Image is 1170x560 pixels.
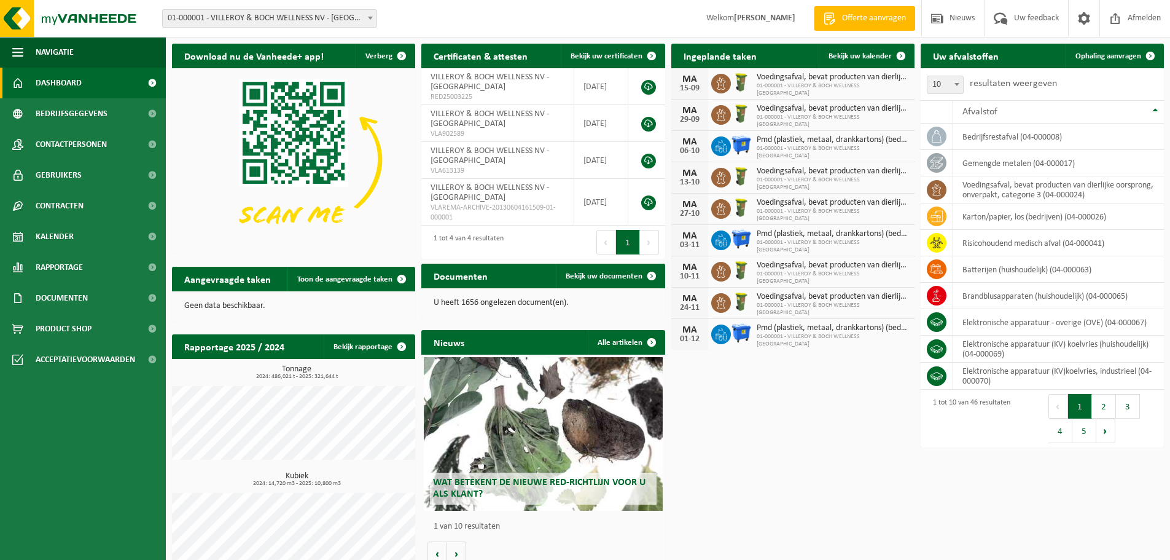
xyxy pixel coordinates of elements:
div: 1 tot 10 van 46 resultaten [927,393,1010,444]
span: VILLEROY & BOCH WELLNESS NV - [GEOGRAPHIC_DATA] [431,146,549,165]
a: Offerte aanvragen [814,6,915,31]
span: Documenten [36,283,88,314]
td: [DATE] [574,105,628,142]
span: Voedingsafval, bevat producten van dierlijke oorsprong, onverpakt, categorie 3 [757,104,908,114]
div: 1 tot 4 van 4 resultaten [427,229,504,256]
div: 13-10 [677,178,702,187]
a: Bekijk uw kalender [819,44,913,68]
h3: Tonnage [178,365,415,380]
span: Voedingsafval, bevat producten van dierlijke oorsprong, onverpakt, categorie 3 [757,198,908,208]
div: 29-09 [677,116,702,124]
div: MA [677,325,702,335]
span: RED25003225 [431,92,564,102]
label: resultaten weergeven [970,79,1057,89]
button: 4 [1048,419,1072,443]
img: WB-0060-HPE-GN-50 [731,166,752,187]
span: 01-000001 - VILLEROY & BOCH WELLNESS [GEOGRAPHIC_DATA] [757,302,908,317]
div: MA [677,262,702,272]
h2: Download nu de Vanheede+ app! [172,44,336,68]
span: Offerte aanvragen [839,12,909,25]
span: Pmd (plastiek, metaal, drankkartons) (bedrijven) [757,135,908,145]
td: [DATE] [574,68,628,105]
span: Contracten [36,191,84,221]
span: 10 [927,76,963,93]
button: Previous [1048,394,1068,419]
button: 2 [1092,394,1116,419]
button: Previous [596,230,616,254]
td: batterijen (huishoudelijk) (04-000063) [953,256,1164,283]
a: Toon de aangevraagde taken [287,267,414,291]
span: VILLEROY & BOCH WELLNESS NV - [GEOGRAPHIC_DATA] [431,109,549,128]
p: U heeft 1656 ongelezen document(en). [434,299,652,307]
td: karton/papier, los (bedrijven) (04-000026) [953,203,1164,230]
div: 10-11 [677,272,702,281]
img: WB-0060-HPE-GN-50 [731,72,752,93]
button: 1 [616,230,640,254]
div: MA [677,137,702,147]
a: Bekijk rapportage [324,334,414,359]
button: Next [640,230,659,254]
td: elektronische apparatuur - overige (OVE) (04-000067) [953,309,1164,336]
img: WB-0060-HPE-GN-50 [731,291,752,312]
td: risicohoudend medisch afval (04-000041) [953,230,1164,256]
span: Afvalstof [962,107,997,117]
span: 01-000001 - VILLEROY & BOCH WELLNESS [GEOGRAPHIC_DATA] [757,270,908,285]
span: 01-000001 - VILLEROY & BOCH WELLNESS [GEOGRAPHIC_DATA] [757,82,908,97]
span: VLA902589 [431,129,564,139]
img: WB-0060-HPE-GN-50 [731,260,752,281]
span: 01-000001 - VILLEROY & BOCH WELLNESS [GEOGRAPHIC_DATA] [757,114,908,128]
h2: Rapportage 2025 / 2024 [172,334,297,358]
div: MA [677,74,702,84]
p: Geen data beschikbaar. [184,302,403,310]
span: Voedingsafval, bevat producten van dierlijke oorsprong, onverpakt, categorie 3 [757,167,908,176]
img: WB-1100-HPE-BE-01 [731,135,752,156]
span: Kalender [36,221,74,252]
td: brandblusapparaten (huishoudelijk) (04-000065) [953,283,1164,309]
div: MA [677,200,702,210]
button: 3 [1116,394,1140,419]
td: elektronische apparatuur (KV) koelvries (huishoudelijk) (04-000069) [953,336,1164,363]
a: Alle artikelen [588,330,664,355]
span: Ophaling aanvragen [1075,52,1141,60]
span: Toon de aangevraagde taken [297,275,392,283]
div: MA [677,106,702,116]
td: [DATE] [574,142,628,179]
span: Bekijk uw kalender [829,52,892,60]
h2: Nieuws [421,330,477,354]
td: gemengde metalen (04-000017) [953,150,1164,176]
td: elektronische apparatuur (KV)koelvries, industrieel (04-000070) [953,363,1164,390]
div: 06-10 [677,147,702,156]
div: 15-09 [677,84,702,93]
span: 01-000001 - VILLEROY & BOCH WELLNESS NV - ROESELARE [163,10,376,27]
h2: Ingeplande taken [671,44,769,68]
img: WB-1100-HPE-BE-01 [731,323,752,344]
span: Navigatie [36,37,74,68]
a: Bekijk uw documenten [556,264,664,288]
span: 01-000001 - VILLEROY & BOCH WELLNESS [GEOGRAPHIC_DATA] [757,176,908,191]
a: Wat betekent de nieuwe RED-richtlijn voor u als klant? [424,357,662,511]
span: Voedingsafval, bevat producten van dierlijke oorsprong, onverpakt, categorie 3 [757,73,908,82]
span: 01-000001 - VILLEROY & BOCH WELLNESS [GEOGRAPHIC_DATA] [757,208,908,223]
h2: Aangevraagde taken [172,267,283,291]
span: Acceptatievoorwaarden [36,344,135,375]
p: 1 van 10 resultaten [434,523,658,531]
div: MA [677,294,702,304]
span: VLAREMA-ARCHIVE-20130604161509-01-000001 [431,203,564,223]
h2: Uw afvalstoffen [921,44,1011,68]
span: Product Shop [36,314,92,344]
span: Pmd (plastiek, metaal, drankkartons) (bedrijven) [757,323,908,333]
h2: Certificaten & attesten [421,44,540,68]
span: 01-000001 - VILLEROY & BOCH WELLNESS [GEOGRAPHIC_DATA] [757,239,908,254]
img: Download de VHEPlus App [172,68,415,251]
span: Gebruikers [36,160,82,191]
span: Bekijk uw documenten [566,272,642,280]
span: VILLEROY & BOCH WELLNESS NV - [GEOGRAPHIC_DATA] [431,73,549,92]
div: 24-11 [677,304,702,312]
button: Next [1096,419,1115,443]
div: MA [677,168,702,178]
span: Bedrijfsgegevens [36,98,107,129]
span: 2024: 486,021 t - 2025: 321,644 t [178,374,415,380]
button: 5 [1072,419,1096,443]
span: Voedingsafval, bevat producten van dierlijke oorsprong, onverpakt, categorie 3 [757,292,908,302]
img: WB-1100-HPE-BE-01 [731,229,752,250]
